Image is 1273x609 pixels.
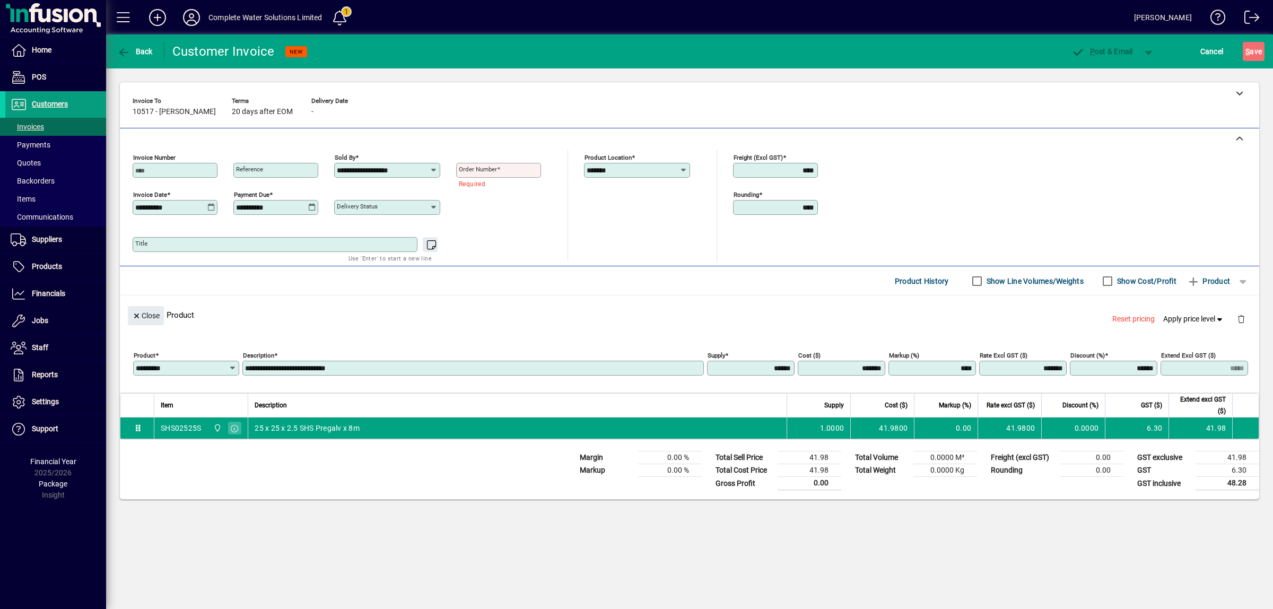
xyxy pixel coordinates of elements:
[1198,42,1226,61] button: Cancel
[1228,306,1254,332] button: Delete
[120,295,1259,334] div: Product
[5,172,106,190] a: Backorders
[11,195,36,203] span: Items
[11,177,55,185] span: Backorders
[708,352,725,359] mat-label: Supply
[1169,417,1232,439] td: 41.98
[106,42,164,61] app-page-header-button: Back
[939,399,971,411] span: Markup (%)
[348,252,432,264] mat-hint: Use 'Enter' to start a new line
[175,8,208,27] button: Profile
[891,272,953,291] button: Product History
[5,416,106,442] a: Support
[638,451,702,464] td: 0.00 %
[850,451,913,464] td: Total Volume
[32,343,48,352] span: Staff
[32,424,58,433] span: Support
[778,477,841,490] td: 0.00
[134,352,155,359] mat-label: Product
[1115,276,1176,286] label: Show Cost/Profit
[255,423,360,433] span: 25 x 25 x 2.5 SHS Pregalv x 8m
[125,310,167,320] app-page-header-button: Close
[39,480,67,488] span: Package
[32,289,65,298] span: Financials
[574,451,638,464] td: Margin
[1200,43,1224,60] span: Cancel
[1041,417,1105,439] td: 0.0000
[5,136,106,154] a: Payments
[914,417,978,439] td: 0.00
[1182,272,1235,291] button: Product
[1108,310,1159,329] button: Reset pricing
[1090,47,1095,56] span: P
[5,281,106,307] a: Financials
[5,308,106,334] a: Jobs
[133,191,167,198] mat-label: Invoice date
[290,48,303,55] span: NEW
[913,464,977,477] td: 0.0000 Kg
[1070,352,1105,359] mat-label: Discount (%)
[1060,464,1123,477] td: 0.00
[5,254,106,280] a: Products
[459,178,533,189] mat-error: Required
[986,451,1060,464] td: Freight (excl GST)
[710,477,778,490] td: Gross Profit
[5,227,106,253] a: Suppliers
[895,273,949,290] span: Product History
[1060,451,1123,464] td: 0.00
[32,370,58,379] span: Reports
[1163,314,1225,325] span: Apply price level
[117,47,153,56] span: Back
[208,9,322,26] div: Complete Water Solutions Limited
[734,154,783,161] mat-label: Freight (excl GST)
[885,399,908,411] span: Cost ($)
[5,64,106,91] a: POS
[1132,451,1196,464] td: GST exclusive
[32,397,59,406] span: Settings
[1132,464,1196,477] td: GST
[1159,310,1229,329] button: Apply price level
[5,335,106,361] a: Staff
[11,159,41,167] span: Quotes
[115,42,155,61] button: Back
[1105,417,1169,439] td: 6.30
[1112,314,1155,325] span: Reset pricing
[133,154,176,161] mat-label: Invoice number
[778,451,841,464] td: 41.98
[236,166,263,173] mat-label: Reference
[211,422,223,434] span: Motueka
[1161,352,1216,359] mat-label: Extend excl GST ($)
[5,154,106,172] a: Quotes
[980,352,1027,359] mat-label: Rate excl GST ($)
[32,316,48,325] span: Jobs
[135,240,147,247] mat-label: Title
[459,166,497,173] mat-label: Order number
[1062,399,1098,411] span: Discount (%)
[337,203,378,210] mat-label: Delivery status
[1141,399,1162,411] span: GST ($)
[574,464,638,477] td: Markup
[5,389,106,415] a: Settings
[986,464,1060,477] td: Rounding
[5,208,106,226] a: Communications
[1243,42,1265,61] button: Save
[161,423,201,433] div: SHS02525S
[11,213,73,221] span: Communications
[1196,451,1259,464] td: 41.98
[133,108,216,116] span: 10517 - [PERSON_NAME]
[1134,9,1192,26] div: [PERSON_NAME]
[1132,477,1196,490] td: GST inclusive
[32,46,51,54] span: Home
[889,352,919,359] mat-label: Markup (%)
[243,352,274,359] mat-label: Description
[32,73,46,81] span: POS
[585,154,632,161] mat-label: Product location
[1202,2,1226,37] a: Knowledge Base
[335,154,355,161] mat-label: Sold by
[1187,273,1230,290] span: Product
[1175,394,1226,417] span: Extend excl GST ($)
[128,306,164,325] button: Close
[820,423,844,433] span: 1.0000
[5,190,106,208] a: Items
[5,37,106,64] a: Home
